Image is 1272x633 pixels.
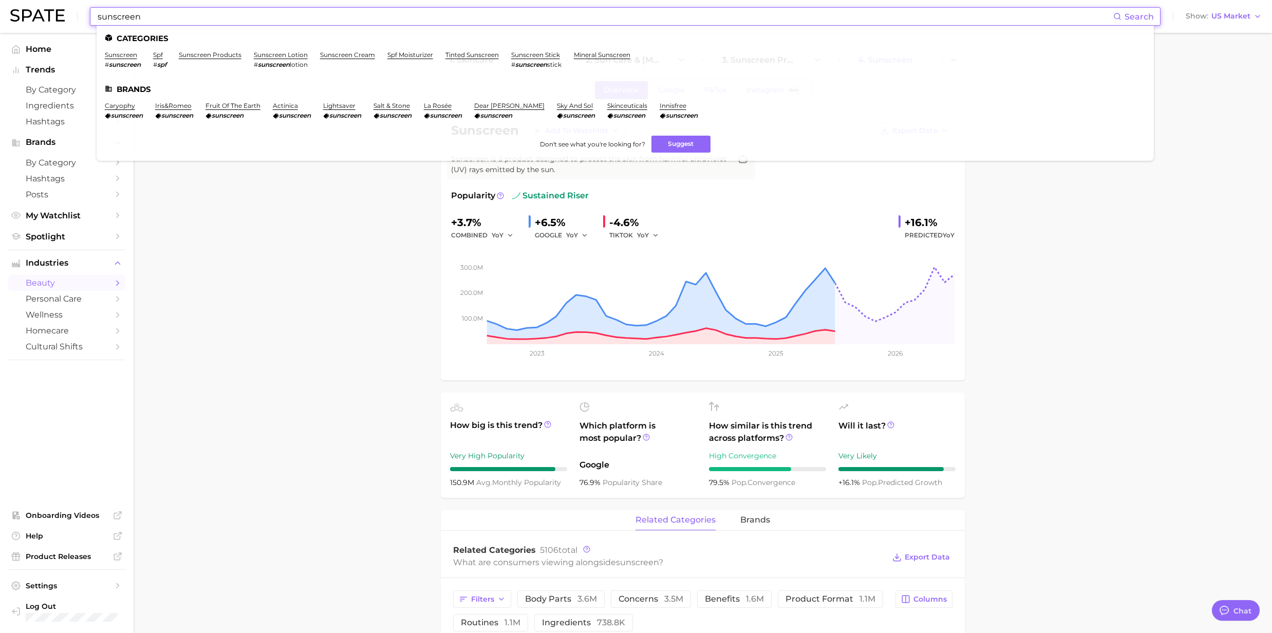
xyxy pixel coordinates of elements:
[888,349,903,357] tspan: 2026
[1211,13,1250,19] span: US Market
[535,229,595,241] div: GOOGLE
[8,171,125,187] a: Hashtags
[105,102,135,109] a: caryophy
[890,550,952,565] button: Export Data
[8,208,125,224] a: My Watchlist
[542,619,625,627] span: ingredients
[8,255,125,271] button: Industries
[616,557,659,567] span: sunscreen
[512,190,589,202] span: sustained riser
[273,102,298,109] a: actinica
[511,51,560,59] a: sunscreen stick
[709,420,826,444] span: How similar is this trend across platforms?
[512,192,520,200] img: sustained riser
[476,478,492,487] abbr: average
[480,111,512,119] em: sunscreen
[540,140,645,148] span: Don't see what you're looking for?
[26,310,108,320] span: wellness
[859,594,875,604] span: 1.1m
[453,545,536,555] span: Related Categories
[597,618,625,627] span: 738.8k
[8,41,125,57] a: Home
[905,553,950,562] span: Export Data
[8,291,125,307] a: personal care
[540,545,577,555] span: total
[179,51,241,59] a: sunscreen products
[205,102,260,109] a: fruit of the earth
[574,51,630,59] a: mineral sunscreen
[613,111,645,119] em: sunscreen
[705,595,764,603] span: benefits
[8,62,125,78] button: Trends
[838,467,956,471] div: 9 / 10
[424,102,452,109] a: la rosée
[649,349,664,357] tspan: 2024
[445,51,499,59] a: tinted sunscreen
[26,190,108,199] span: Posts
[8,323,125,339] a: homecare
[8,578,125,593] a: Settings
[26,232,108,241] span: Spotlight
[566,231,578,239] span: YoY
[8,82,125,98] a: by Category
[8,155,125,171] a: by Category
[450,467,567,471] div: 9 / 10
[8,599,125,625] a: Log out. Currently logged in with e-mail stephanie.lukasiak@voyantbeauty.com.
[525,595,597,603] span: body parts
[905,229,955,241] span: Predicted
[8,114,125,129] a: Hashtags
[320,51,375,59] a: sunscreen cream
[453,555,885,569] div: What are consumers viewing alongside ?
[8,307,125,323] a: wellness
[1186,13,1208,19] span: Show
[155,102,192,109] a: iris&romeo
[8,339,125,355] a: cultural shifts
[109,61,141,68] em: sunscreen
[451,154,731,175] span: Sunscreen is a product designed to protect the skin from harmful ultraviolet (UV) rays emitted by...
[476,478,561,487] span: monthly popularity
[26,326,108,336] span: homecare
[254,51,308,59] a: sunscreen lotion
[635,515,716,525] span: related categories
[97,8,1113,25] input: Search here for a brand, industry, or ingredient
[450,419,567,444] span: How big is this trend?
[895,590,952,608] button: Columns
[474,102,545,109] a: dear [PERSON_NAME]
[607,102,647,109] a: skinceuticals
[8,187,125,202] a: Posts
[290,61,308,68] span: lotion
[26,278,108,288] span: beauty
[26,101,108,110] span: Ingredients
[111,111,143,119] em: sunscreen
[1125,12,1154,22] span: Search
[26,211,108,220] span: My Watchlist
[451,229,520,241] div: combined
[666,111,698,119] em: sunscreen
[746,594,764,604] span: 1.6m
[515,61,547,68] em: sunscreen
[279,111,311,119] em: sunscreen
[387,51,433,59] a: spf moisturizer
[862,478,942,487] span: predicted growth
[530,349,545,357] tspan: 2023
[637,229,659,241] button: YoY
[540,545,558,555] span: 5106
[157,61,166,68] em: spf
[609,229,666,241] div: TIKTOK
[26,342,108,351] span: cultural shifts
[380,111,411,119] em: sunscreen
[26,174,108,183] span: Hashtags
[461,619,520,627] span: routines
[450,450,567,462] div: Very High Popularity
[153,61,157,68] span: #
[8,549,125,564] a: Product Releases
[619,595,683,603] span: concerns
[373,102,410,109] a: salt & stone
[492,231,503,239] span: YoY
[579,420,697,454] span: Which platform is most popular?
[563,111,595,119] em: sunscreen
[8,528,125,544] a: Help
[535,214,595,231] div: +6.5%
[1183,10,1264,23] button: ShowUS Market
[732,478,747,487] abbr: popularity index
